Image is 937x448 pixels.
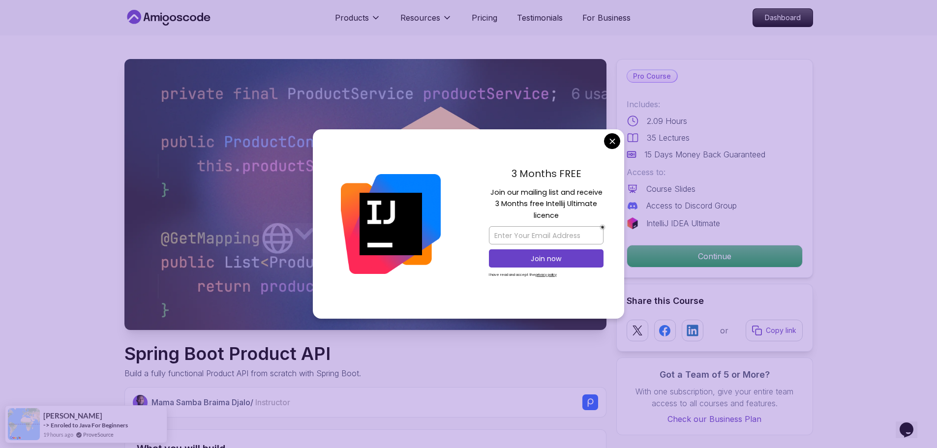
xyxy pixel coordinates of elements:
[646,200,737,211] p: Access to Discord Group
[335,12,381,31] button: Products
[124,59,606,330] img: spring-product-api_thumbnail
[83,430,114,439] a: ProveSource
[124,344,361,363] h1: Spring Boot Product API
[720,325,728,336] p: or
[753,8,813,27] a: Dashboard
[627,245,802,267] p: Continue
[627,98,803,110] p: Includes:
[43,421,50,429] span: ->
[646,217,720,229] p: IntelliJ IDEA Ultimate
[627,166,803,178] p: Access to:
[746,320,803,341] button: Copy link
[400,12,440,24] p: Resources
[51,421,128,429] a: Enroled to Java For Beginners
[400,12,452,31] button: Resources
[647,115,687,127] p: 2.09 Hours
[472,12,497,24] a: Pricing
[646,183,695,195] p: Course Slides
[151,396,290,408] p: Mama Samba Braima Djalo /
[133,395,148,410] img: Nelson Djalo
[766,326,796,335] p: Copy link
[896,409,927,438] iframe: chat widget
[255,397,290,407] span: Instructor
[627,217,638,229] img: jetbrains logo
[517,12,563,24] a: Testimonials
[43,430,73,439] span: 19 hours ago
[335,12,369,24] p: Products
[647,132,690,144] p: 35 Lectures
[43,412,102,420] span: [PERSON_NAME]
[627,368,803,382] h3: Got a Team of 5 or More?
[627,413,803,425] a: Check our Business Plan
[627,70,677,82] p: Pro Course
[582,12,631,24] a: For Business
[627,245,803,268] button: Continue
[753,9,813,27] p: Dashboard
[627,386,803,409] p: With one subscription, give your entire team access to all courses and features.
[644,149,765,160] p: 15 Days Money Back Guaranteed
[124,367,361,379] p: Build a fully functional Product API from scratch with Spring Boot.
[627,294,803,308] h2: Share this Course
[8,408,40,440] img: provesource social proof notification image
